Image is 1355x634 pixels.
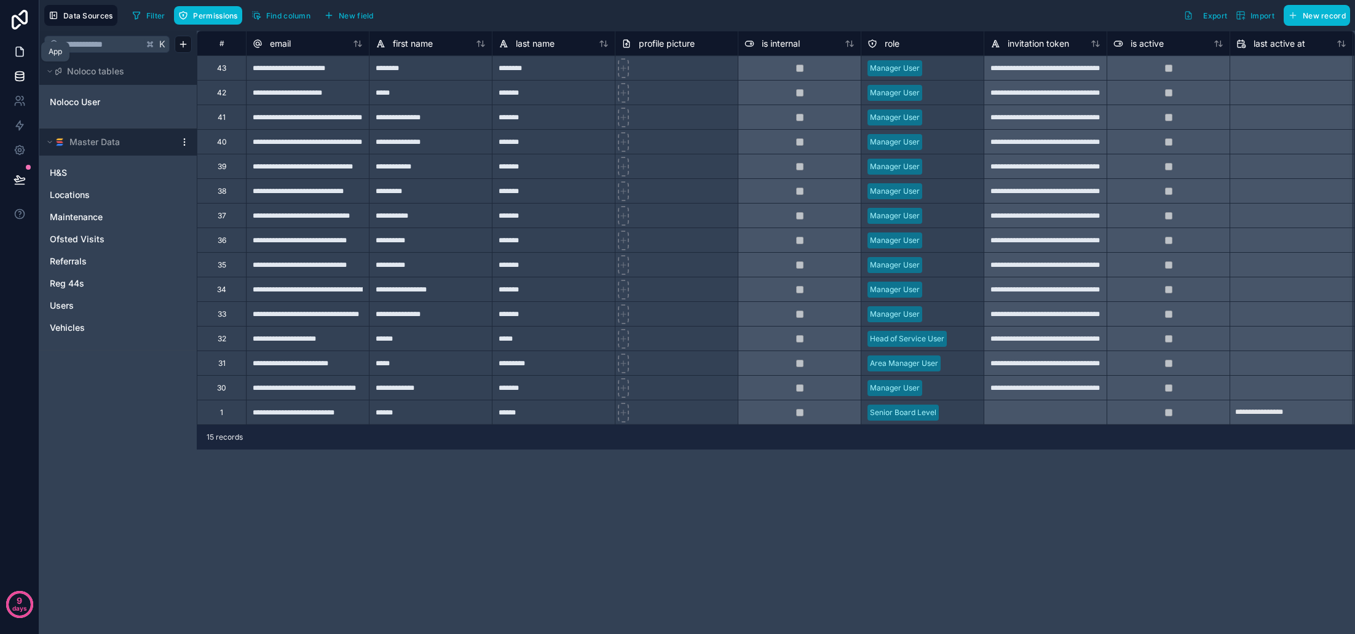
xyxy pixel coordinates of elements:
span: Ofsted Visits [50,233,105,245]
span: Master Data [69,136,120,148]
div: Referrals [44,252,192,271]
button: Import [1231,5,1279,26]
div: Maintenance [44,207,192,227]
div: Manager User [870,210,920,221]
span: is internal [762,38,800,50]
span: H&S [50,167,67,179]
span: Reg 44s [50,277,84,290]
button: Find column [247,6,315,25]
button: Filter [127,6,170,25]
div: Senior Board Level [870,407,936,418]
span: 15 records [207,432,243,442]
div: 38 [218,186,226,196]
span: Noloco User [50,96,100,108]
div: 1 [220,408,223,418]
div: Reg 44s [44,274,192,293]
div: Manager User [870,112,920,123]
div: 32 [218,334,226,344]
p: days [12,600,27,617]
a: Referrals [50,255,162,267]
div: # [207,39,237,48]
div: Manager User [870,260,920,271]
span: Filter [146,11,165,20]
span: email [270,38,291,50]
div: Manager User [870,235,920,246]
div: Manager User [870,87,920,98]
a: Noloco User [50,96,149,108]
div: Locations [44,185,192,205]
button: Data Sources [44,5,117,26]
div: Manager User [870,63,920,74]
img: SmartSuite logo [55,137,65,147]
div: Manager User [870,284,920,295]
div: App [49,47,62,57]
p: 9 [17,595,22,607]
span: New record [1303,11,1346,20]
a: New record [1279,5,1350,26]
span: first name [393,38,433,50]
div: 40 [217,137,227,147]
div: Head of Service User [870,333,944,344]
a: H&S [50,167,162,179]
a: Users [50,299,162,312]
a: Locations [50,189,162,201]
button: SmartSuite logoMaster Data [44,133,175,151]
div: Manager User [870,382,920,394]
span: K [158,40,167,49]
div: 41 [218,113,226,122]
div: 30 [217,383,226,393]
div: Manager User [870,309,920,320]
span: Export [1203,11,1227,20]
span: Import [1250,11,1274,20]
div: Noloco User [44,92,192,112]
span: New field [339,11,374,20]
span: Find column [266,11,310,20]
span: Permissions [193,11,237,20]
div: 35 [218,260,226,270]
span: Vehicles [50,322,85,334]
div: 34 [217,285,226,295]
div: Vehicles [44,318,192,338]
button: New field [320,6,378,25]
div: Users [44,296,192,315]
div: 33 [218,309,226,319]
span: Users [50,299,74,312]
span: role [885,38,899,50]
a: Permissions [174,6,247,25]
div: Area Manager User [870,358,938,369]
span: Noloco tables [67,65,124,77]
div: 43 [217,63,226,73]
div: Ofsted Visits [44,229,192,249]
span: Data Sources [63,11,113,20]
button: Export [1179,5,1231,26]
div: Manager User [870,186,920,197]
button: New record [1284,5,1350,26]
button: Noloco tables [44,63,184,80]
span: profile picture [639,38,695,50]
div: H&S [44,163,192,183]
span: Maintenance [50,211,103,223]
div: 39 [218,162,226,172]
div: 31 [218,359,226,368]
a: Maintenance [50,211,162,223]
a: Vehicles [50,322,162,334]
span: is active [1131,38,1164,50]
span: Referrals [50,255,87,267]
div: 42 [217,88,226,98]
div: Manager User [870,137,920,148]
span: invitation token [1008,38,1069,50]
div: Manager User [870,161,920,172]
a: Ofsted Visits [50,233,162,245]
div: 36 [218,236,226,245]
span: last active at [1254,38,1305,50]
a: Reg 44s [50,277,162,290]
span: Locations [50,189,90,201]
span: last name [516,38,555,50]
button: Permissions [174,6,242,25]
div: 37 [218,211,226,221]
